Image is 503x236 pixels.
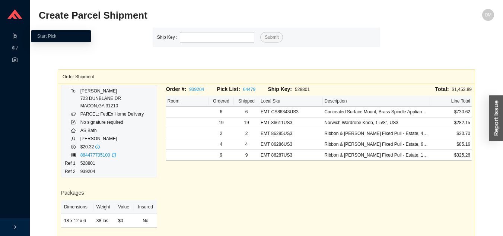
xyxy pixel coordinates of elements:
[80,110,144,118] td: PARCEL: FedEx Home Delivery
[37,34,56,39] a: Start Pick
[64,87,80,110] td: To
[64,159,80,167] td: Ref 1
[319,85,472,94] div: $1,453.89
[259,139,323,150] td: EMT 86286US3
[61,200,93,214] th: Dimensions
[429,150,472,161] td: $325.26
[208,96,234,107] th: Ordered
[324,141,427,148] div: Ribbon & Reed Fixed Pull - Estate, 6" C-C, US3
[429,139,472,150] td: $85.16
[268,86,292,92] span: Ship Key:
[80,126,144,135] td: AS Bath
[134,214,157,228] td: No
[208,107,234,117] td: 6
[429,96,472,107] th: Line Total
[429,128,472,139] td: $30.70
[80,118,144,126] td: No signature required
[217,86,240,92] span: Pick List:
[80,152,110,158] a: 884477705100
[324,119,427,126] div: Norwich Wardrobe Knob, 1-5/8", US3
[234,117,259,128] td: 19
[429,107,472,117] td: $730.62
[13,225,17,229] span: right
[234,150,259,161] td: 9
[61,189,157,197] h3: Packages
[234,139,259,150] td: 4
[234,96,259,107] th: Shipped
[234,128,259,139] td: 2
[323,96,429,107] th: Description
[259,128,323,139] td: EMT 86285US3
[134,200,157,214] th: Insured
[166,96,208,107] th: Room
[208,117,234,128] td: 19
[166,86,186,92] span: Order #:
[93,214,115,228] td: 38 lbs.
[80,159,144,167] td: 528801
[63,70,470,84] div: Order Shipment
[80,135,144,143] td: [PERSON_NAME]
[93,200,115,214] th: Weight
[208,139,234,150] td: 4
[71,128,76,133] span: home
[435,86,449,92] span: Total:
[259,117,323,128] td: EMT 86611US3
[80,87,144,110] div: [PERSON_NAME] 723 DUNBLANE DR MACON , GA 31210
[157,32,180,43] label: Ship Key
[71,120,76,125] span: form
[95,145,100,149] span: info-circle
[208,128,234,139] td: 2
[234,107,259,117] td: 6
[324,108,427,116] div: Concealed Surface Mount, Brass Spindle Appliance Pull, 12", US3
[485,9,492,21] span: DM
[324,151,427,159] div: Ribbon & Reed Fixed Pull - Estate, 10" C-C, US3
[71,136,76,141] span: user
[259,96,323,107] th: Local Sku
[268,85,319,94] div: 528801
[80,143,144,151] td: $20.32
[80,167,144,176] td: 939204
[71,145,76,149] span: dollar
[112,151,116,159] div: Copy
[259,107,323,117] td: EMT CS86343US3
[64,167,80,176] td: Ref 2
[243,87,255,92] a: 64479
[259,150,323,161] td: EMT 86287US3
[208,150,234,161] td: 9
[39,9,380,22] h2: Create Parcel Shipment
[429,117,472,128] td: $282.15
[61,214,93,228] td: 18 x 12 x 6
[115,214,134,228] td: $0
[189,87,204,92] a: 939204
[71,153,76,157] span: barcode
[324,130,427,137] div: Ribbon & Reed Fixed Pull - Estate, 4" C-C, US3
[115,200,134,214] th: Value
[112,153,116,157] span: copy
[260,32,283,43] button: Submit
